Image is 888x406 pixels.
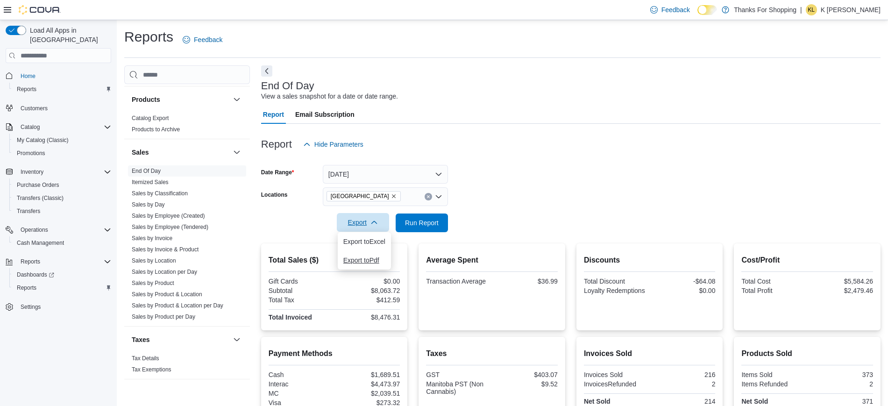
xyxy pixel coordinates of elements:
button: Cash Management [9,236,115,249]
span: Home [21,72,36,80]
div: K Lemire-Dawson [806,4,817,15]
span: Report [263,105,284,124]
a: Sales by Location [132,257,176,264]
span: [GEOGRAPHIC_DATA] [331,192,389,201]
a: Cash Management [13,237,68,249]
span: Purchase Orders [17,181,59,189]
h3: End Of Day [261,80,314,92]
span: Export to Pdf [343,256,385,264]
span: Transfers [17,207,40,215]
a: Transfers (Classic) [13,192,67,204]
label: Date Range [261,169,294,176]
h2: Products Sold [741,348,873,359]
span: Southdale [327,191,401,201]
span: Sales by Location per Day [132,268,197,276]
h3: Sales [132,148,149,157]
a: Products to Archive [132,126,180,133]
div: $8,063.72 [336,287,400,294]
div: Manitoba PST (Non Cannabis) [426,380,490,395]
strong: Net Sold [741,398,768,405]
span: Export [342,213,384,232]
span: Itemized Sales [132,178,169,186]
a: Sales by Product [132,280,174,286]
span: My Catalog (Classic) [17,136,69,144]
button: Promotions [9,147,115,160]
div: 2 [652,380,716,388]
span: Catalog [21,123,40,131]
button: Next [261,65,272,77]
div: $403.07 [494,371,558,378]
div: Total Cost [741,278,805,285]
button: Purchase Orders [9,178,115,192]
img: Cova [19,5,61,14]
button: Products [231,94,242,105]
h2: Total Sales ($) [269,255,400,266]
a: My Catalog (Classic) [13,135,72,146]
button: Export toExcel [338,232,391,251]
div: $0.00 [652,287,716,294]
div: $2,039.51 [336,390,400,397]
nav: Complex example [6,65,111,338]
div: Loyalty Redemptions [584,287,648,294]
a: Promotions [13,148,49,159]
div: $8,476.31 [336,313,400,321]
button: Transfers (Classic) [9,192,115,205]
span: Reports [17,85,36,93]
div: $4,473.97 [336,380,400,388]
button: Taxes [231,334,242,345]
button: Remove Southdale from selection in this group [391,193,397,199]
span: Promotions [13,148,111,159]
div: Products [124,113,250,139]
span: Transfers (Classic) [17,194,64,202]
span: Feedback [661,5,690,14]
span: Email Subscription [295,105,355,124]
div: InvoicesRefunded [584,380,648,388]
a: Dashboards [13,269,58,280]
a: Sales by Invoice [132,235,172,242]
a: Purchase Orders [13,179,63,191]
a: Sales by Product per Day [132,313,195,320]
button: Hide Parameters [299,135,367,154]
a: Tax Exemptions [132,366,171,373]
button: Run Report [396,214,448,232]
div: Transaction Average [426,278,490,285]
span: Hide Parameters [314,140,363,149]
button: Export [337,213,389,232]
span: Reports [13,282,111,293]
div: MC [269,390,333,397]
label: Locations [261,191,288,199]
span: Catalog Export [132,114,169,122]
input: Dark Mode [697,5,717,15]
div: Cash [269,371,333,378]
a: Sales by Employee (Created) [132,213,205,219]
span: Settings [21,303,41,311]
h3: Products [132,95,160,104]
div: Items Sold [741,371,805,378]
span: Purchase Orders [13,179,111,191]
div: Sales [124,165,250,326]
button: [DATE] [323,165,448,184]
div: Total Discount [584,278,648,285]
h2: Payment Methods [269,348,400,359]
span: Sales by Employee (Created) [132,212,205,220]
a: Sales by Invoice & Product [132,246,199,253]
div: Taxes [124,353,250,379]
div: $36.99 [494,278,558,285]
div: Items Refunded [741,380,805,388]
h2: Taxes [426,348,558,359]
button: Sales [231,147,242,158]
button: Clear input [425,193,432,200]
span: Inventory [17,166,111,178]
span: Sales by Product & Location [132,291,202,298]
span: Cash Management [13,237,111,249]
div: $0.00 [336,278,400,285]
span: Transfers (Classic) [13,192,111,204]
div: Total Tax [269,296,333,304]
a: Sales by Day [132,201,165,208]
